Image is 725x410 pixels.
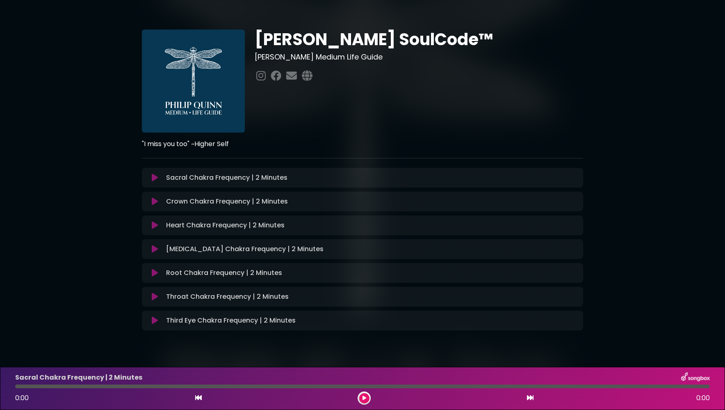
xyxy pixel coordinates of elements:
[142,139,229,149] strong: "I miss you too" ~Higher Self
[166,244,324,254] p: [MEDICAL_DATA] Chakra Frequency | 2 Minutes
[166,220,285,230] p: Heart Chakra Frequency | 2 Minutes
[166,268,282,278] p: Root Chakra Frequency | 2 Minutes
[166,292,289,302] p: Throat Chakra Frequency | 2 Minutes
[166,316,296,325] p: Third Eye Chakra Frequency | 2 Minutes
[142,30,245,133] img: I7IJcRuSRYWixn1lNlhH
[255,53,583,62] h3: [PERSON_NAME] Medium Life Guide
[255,30,583,49] h1: [PERSON_NAME] SoulCode™
[166,173,287,183] p: Sacral Chakra Frequency | 2 Minutes
[166,197,288,206] p: Crown Chakra Frequency | 2 Minutes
